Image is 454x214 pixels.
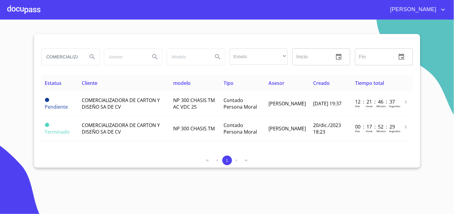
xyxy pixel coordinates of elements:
[148,50,162,64] button: Search
[268,80,284,86] span: Asesor
[224,122,257,135] span: Contado Persona Moral
[173,97,215,110] span: NP 300 CHASIS TM AC VDC 25
[355,123,396,130] p: 00 : 17 : 52 : 29
[366,129,373,133] p: Horas
[268,125,306,132] span: [PERSON_NAME]
[45,80,62,86] span: Estatus
[224,80,233,86] span: Tipo
[366,104,373,108] p: Horas
[268,100,306,107] span: [PERSON_NAME]
[222,156,232,165] button: 1
[313,100,341,107] span: [DATE] 19:37
[389,104,400,108] p: Segundos
[42,49,83,65] input: search
[355,98,396,105] p: 12 : 21 : 46 : 37
[211,50,225,64] button: Search
[313,122,341,135] span: 20/dic./2023 18:23
[82,97,160,110] span: COMERCIALIZADORA DE CARTON Y DISEÑO SA DE CV
[173,125,215,132] span: NP 300 CHASIS TM
[85,50,100,64] button: Search
[355,104,360,108] p: Dias
[386,5,447,14] button: account of current user
[389,129,400,133] p: Segundos
[45,104,68,110] span: Pendiente
[224,97,257,110] span: Contado Persona Moral
[313,80,330,86] span: Creado
[230,48,287,65] div: ​
[226,158,228,163] span: 1
[386,5,440,14] span: [PERSON_NAME]
[167,49,208,65] input: search
[82,80,97,86] span: Cliente
[376,104,386,108] p: Minutos
[355,129,360,133] p: Dias
[82,122,160,135] span: COMERCIALIZADORA DE CARTON Y DISEÑO SA DE CV
[173,80,191,86] span: modelo
[104,49,145,65] input: search
[376,129,386,133] p: Minutos
[45,129,70,135] span: Terminado
[45,123,49,127] span: Terminado
[45,98,49,102] span: Pendiente
[355,80,384,86] span: Tiempo total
